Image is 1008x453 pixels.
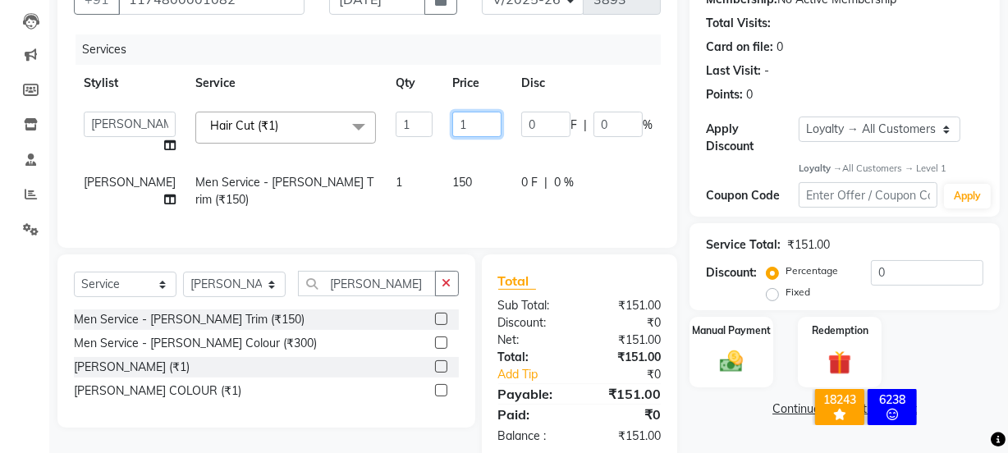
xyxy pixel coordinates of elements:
div: Sub Total: [486,297,580,314]
div: Net: [486,332,580,349]
div: Men Service - [PERSON_NAME] Colour (₹300) [74,335,317,352]
span: 1 [396,175,402,190]
div: Men Service - [PERSON_NAME] Trim (₹150) [74,311,305,328]
span: 0 F [521,174,538,191]
div: ₹151.00 [580,384,673,404]
label: Percentage [786,263,838,278]
span: F [570,117,577,134]
th: Price [442,65,511,102]
label: Fixed [786,285,810,300]
span: 150 [452,175,472,190]
div: Total Visits: [706,15,771,32]
th: Service [186,65,386,102]
div: All Customers → Level 1 [799,162,983,176]
div: Discount: [706,264,757,281]
div: ₹151.00 [580,297,673,314]
div: Points: [706,86,743,103]
div: 0 [746,86,753,103]
img: _gift.svg [821,348,859,377]
a: Continue Without Payment [693,400,997,418]
th: Disc [511,65,662,102]
strong: Loyalty → [799,162,842,174]
input: Enter Offer / Coupon Code [799,182,937,208]
div: Service Total: [706,236,781,254]
span: Total [498,272,536,290]
label: Manual Payment [692,323,771,338]
div: Balance : [486,428,580,445]
span: 0 % [554,174,574,191]
span: | [584,117,587,134]
div: Apply Discount [706,121,799,155]
div: Last Visit: [706,62,761,80]
div: ₹0 [580,314,673,332]
div: ₹151.00 [580,428,673,445]
span: Men Service - [PERSON_NAME] Trim (₹150) [195,175,373,207]
span: | [544,174,548,191]
div: Payable: [486,384,580,404]
div: Discount: [486,314,580,332]
button: Apply [944,184,991,208]
div: ₹151.00 [580,332,673,349]
div: [PERSON_NAME] COLOUR (₹1) [74,382,241,400]
div: Card on file: [706,39,773,56]
input: Search or Scan [298,271,436,296]
a: x [278,118,286,133]
div: ₹0 [580,405,673,424]
div: [PERSON_NAME] (₹1) [74,359,190,376]
img: _cash.svg [712,348,750,375]
div: 0 [777,39,783,56]
div: ₹151.00 [787,236,830,254]
div: Services [76,34,673,65]
div: - [764,62,769,80]
span: % [643,117,653,134]
label: Redemption [812,323,868,338]
div: 6238 [871,392,914,407]
div: 18243 [818,392,861,407]
div: Paid: [486,405,580,424]
div: Total: [486,349,580,366]
span: Hair Cut (₹1) [210,118,278,133]
span: [PERSON_NAME] [84,175,176,190]
a: Add Tip [486,366,595,383]
div: ₹0 [595,366,673,383]
div: ₹151.00 [580,349,673,366]
th: Stylist [74,65,186,102]
div: Coupon Code [706,187,799,204]
th: Qty [386,65,442,102]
